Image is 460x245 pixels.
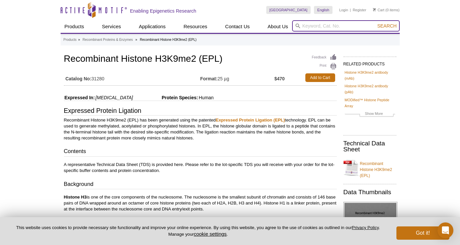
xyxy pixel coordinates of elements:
[216,118,285,122] a: Expressed Protein Ligation (EPL)
[345,69,395,81] a: Histone H3K9me2 antibody (mAb)
[221,20,254,33] a: Contact Us
[194,231,227,237] button: cookie settings
[375,23,398,29] button: Search
[264,20,292,33] a: About Us
[64,147,337,157] h3: Contents
[135,38,137,41] li: »
[200,76,218,82] strong: Format:
[266,6,311,14] a: [GEOGRAPHIC_DATA]
[305,73,335,82] a: Add to Cart
[200,72,275,84] td: 25 µg
[198,95,214,100] span: Human
[64,108,337,116] h3: Expressed Protein Ligation
[345,83,395,95] a: Histone H3K9me2 antibody (pAb)
[130,8,196,14] h2: Enabling Epigenetics Research
[352,225,379,230] a: Privacy Policy
[64,117,337,141] p: Recombinant Histone H3K9me2 (EPL) has been generated using the patented technology. EPL can be us...
[61,20,88,33] a: Products
[64,37,77,43] a: Products
[274,76,284,82] strong: $470
[64,195,87,200] b: Histone H3
[292,20,400,32] input: Keyword, Cat. No.
[135,20,170,33] a: Applications
[373,8,376,11] img: Your Cart
[64,95,95,100] span: Expressed In:
[339,8,348,12] a: Login
[343,189,396,195] h2: Data Thumbnails
[314,6,332,14] a: English
[64,72,200,84] td: 31280
[343,140,396,152] h2: Technical Data Sheet
[396,226,449,240] button: Got it!
[64,54,337,65] h1: Recombinant Histone H3K9me2 (EPL)
[98,20,125,33] a: Services
[343,56,396,68] h2: RELATED PRODUCTS
[350,6,351,14] li: |
[78,38,80,41] li: »
[64,180,337,190] h3: Background
[345,97,395,109] a: MODified™ Histone Peptide Array
[353,8,366,12] a: Register
[345,111,395,118] a: Show More
[134,95,198,100] span: Protein Species:
[377,23,396,29] span: Search
[11,225,385,237] p: This website uses cookies to provide necessary site functionality and improve your online experie...
[140,38,196,41] li: Recombinant Histone H3K9me2 (EPL)
[64,194,337,212] p: is one of the core components of the nucleosome. The nucleosome is the smallest subunit of chroma...
[64,162,337,174] p: A representative Technical Data Sheet (TDS) is provided here. Please refer to the lot-specific TD...
[95,95,133,100] i: [MEDICAL_DATA]
[373,6,400,14] li: (0 items)
[82,37,133,43] a: Recombinant Proteins & Enzymes
[437,222,453,238] div: Open Intercom Messenger
[312,54,337,61] a: Feedback
[373,8,384,12] a: Cart
[343,157,396,179] a: Recombinant Histone H3K9me2 (EPL)
[179,20,211,33] a: Resources
[312,63,337,70] a: Print
[66,76,92,82] strong: Catalog No:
